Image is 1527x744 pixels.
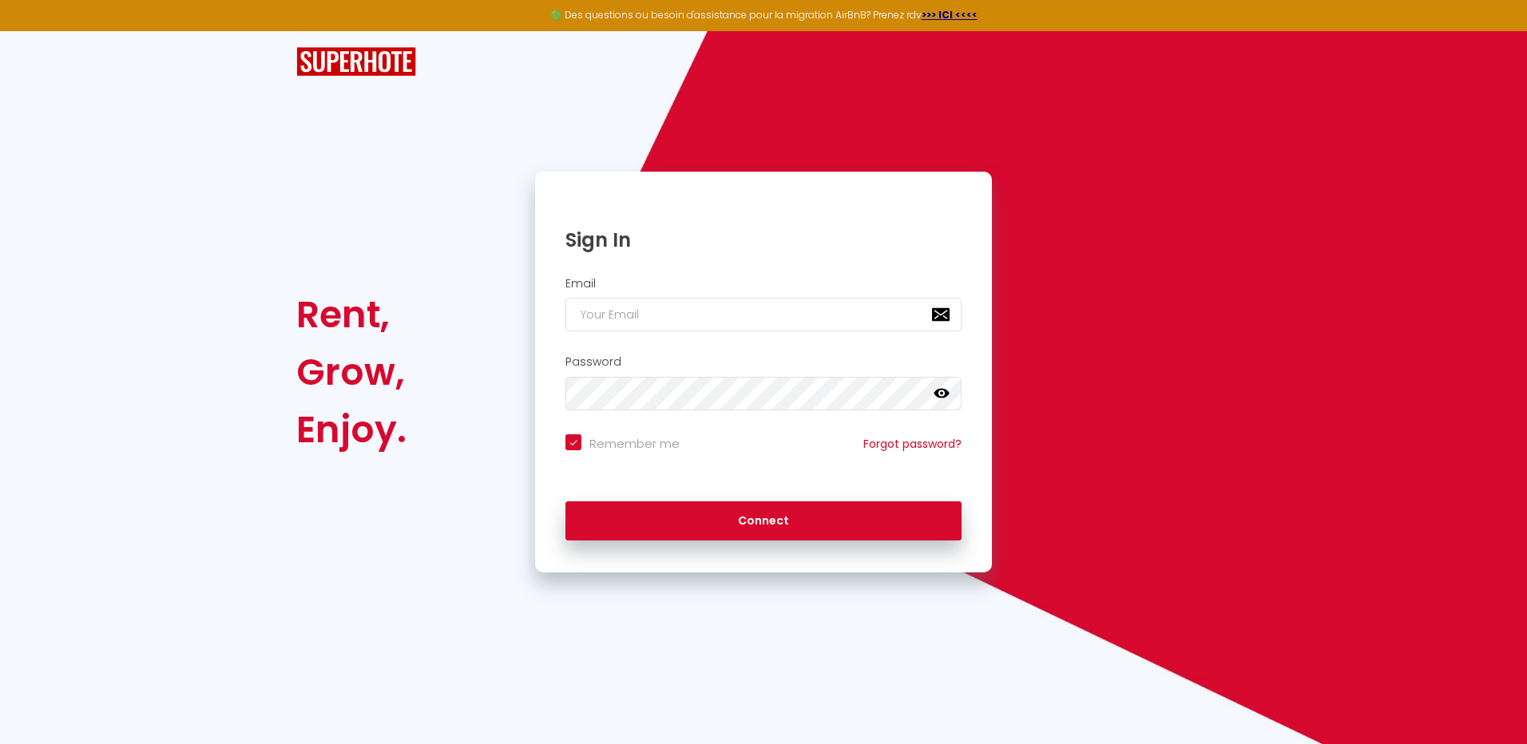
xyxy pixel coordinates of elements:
[863,436,962,452] a: Forgot password?
[296,343,407,401] div: Grow,
[565,355,962,369] h2: Password
[296,47,416,77] img: SuperHote logo
[565,298,962,331] input: Your Email
[565,228,962,252] h1: Sign In
[296,286,407,343] div: Rent,
[296,401,407,458] div: Enjoy.
[922,8,978,22] a: >>> ICI <<<<
[565,501,962,541] button: Connect
[565,277,962,291] h2: Email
